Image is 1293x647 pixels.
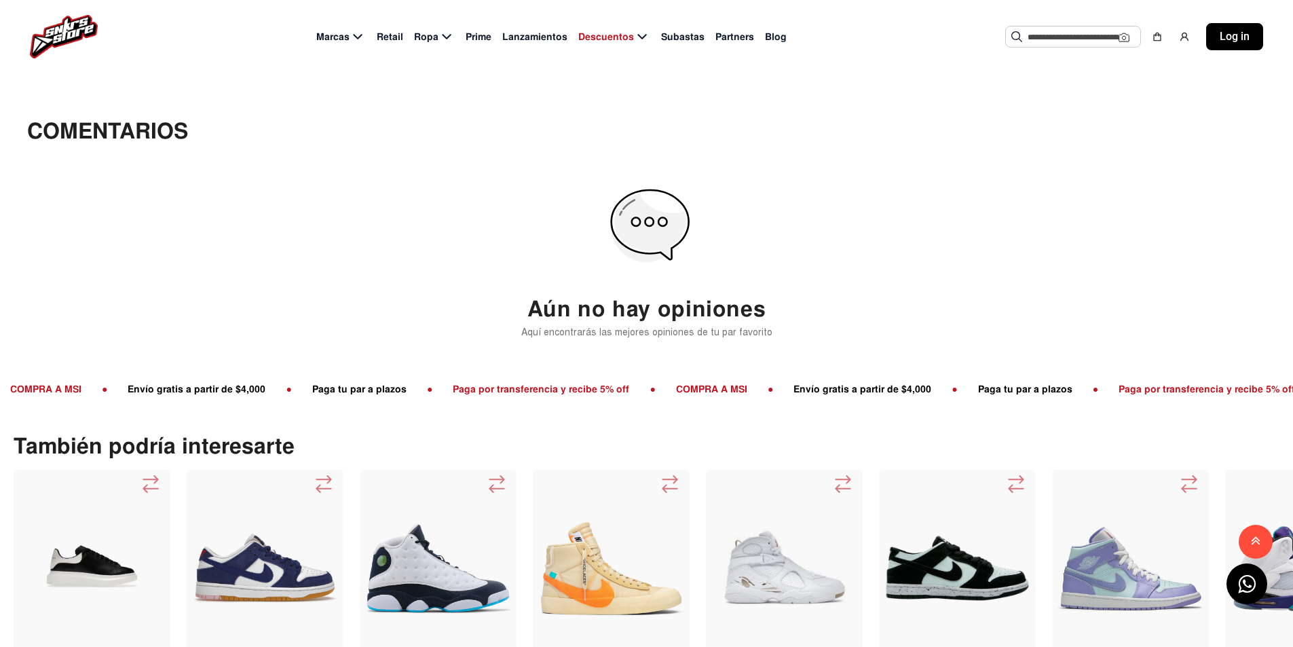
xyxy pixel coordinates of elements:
span: Subastas [661,30,705,44]
span: ● [639,383,665,395]
span: Partners [715,30,754,44]
span: Blog [765,30,787,44]
span: Paga tu par a plazos [302,383,417,395]
img: Cámara [1119,32,1129,43]
img: Buscar [1011,31,1022,42]
span: Log in [1220,29,1250,45]
p: Aquí encontrarás las mejores opiniones de tu par favorito [521,328,772,337]
img: Tenis Jordan 13 Obsidian Powder Blue White [365,496,511,642]
img: shopping [1152,31,1163,42]
span: ● [276,383,301,395]
span: Paga por transferencia y recibe 5% off [443,383,639,395]
img: user [1179,31,1190,42]
span: ● [941,383,967,395]
span: Envío gratis a partir de $4,000 [117,383,276,395]
span: Descuentos [578,30,634,44]
img: Chat Icon [559,168,734,297]
span: COMPRA A MSI [666,383,757,395]
span: ● [1083,383,1108,395]
h2: Aún no hay opiniones [527,297,766,322]
span: ● [417,383,443,395]
span: ● [757,383,783,395]
img: TENIS NIKE BLAZER MID OFF WHITE ALL HALLOWS EVE [538,496,684,642]
img: TENIS ALEXANDER MCQUEEN OVERSIZED WHITE BLACK [19,541,165,595]
img: logo [30,15,98,58]
span: Paga tu par a plazos [968,383,1083,395]
img: Tenis Nike Sb Dunk Low Los Angeles Dodgers [192,516,338,621]
span: Lanzamientos [502,30,567,44]
span: Envío gratis a partir de $4,000 [783,383,941,395]
h1: Comentarios [27,117,188,147]
img: Tenis Air Jordan 1 Mid Purple Aqua [1057,525,1203,612]
p: También podría interesarte [14,436,1293,458]
span: Marcas [316,30,350,44]
img: TENIS JORDAN 8 OVO WHITE [711,496,857,642]
span: Ropa [414,30,438,44]
span: Retail [377,30,403,44]
span: Prime [466,30,491,44]
img: Nike Sb Dunk Low Barely Green [884,534,1030,602]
